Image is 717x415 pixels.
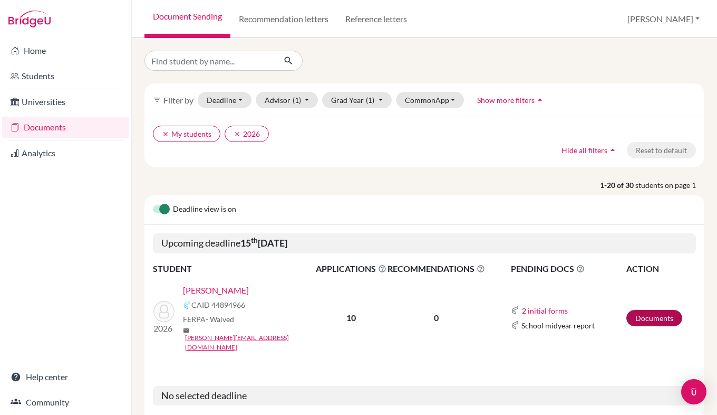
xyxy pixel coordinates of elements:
i: arrow_drop_up [535,95,545,105]
span: CAID 44894966 [191,299,245,310]
a: Help center [2,366,129,388]
span: Filter by [163,95,193,105]
span: RECOMMENDATIONS [387,262,485,275]
a: Home [2,40,129,61]
h5: No selected deadline [153,386,696,406]
span: (1) [293,96,301,105]
span: - Waived [206,315,234,324]
button: clear2026 [225,126,269,142]
a: Documents [2,117,129,138]
button: 2 initial forms [521,305,568,317]
button: Show more filtersarrow_drop_up [468,92,554,108]
span: APPLICATIONS [316,262,386,275]
button: clearMy students [153,126,220,142]
span: students on page 1 [635,180,704,191]
th: ACTION [626,262,696,276]
button: Hide all filtersarrow_drop_up [553,142,627,158]
img: Common App logo [511,306,519,315]
i: filter_list [153,96,161,104]
button: Deadline [198,92,251,108]
th: STUDENT [153,262,315,276]
span: FERPA [183,314,234,325]
a: [PERSON_NAME][EMAIL_ADDRESS][DOMAIN_NAME] [185,333,323,352]
img: Andrade, Gabriel [153,301,175,322]
i: clear [162,130,169,138]
input: Find student by name... [144,51,275,71]
b: 15 [DATE] [240,237,287,249]
div: Open Intercom Messenger [681,379,706,404]
span: Show more filters [477,96,535,105]
b: 10 [346,313,356,323]
a: Students [2,65,129,87]
p: 2026 [153,322,175,335]
span: Deadline view is on [173,203,236,216]
p: 0 [387,312,485,324]
span: School midyear report [521,320,595,331]
button: Grad Year(1) [322,92,392,108]
h5: Upcoming deadline [153,233,696,253]
a: [PERSON_NAME] [183,284,249,297]
button: CommonApp [396,92,464,108]
span: PENDING DOCS [511,262,625,275]
img: Bridge-U [8,11,51,27]
span: Hide all filters [561,146,607,155]
i: arrow_drop_up [607,145,618,155]
button: [PERSON_NAME] [623,9,704,29]
a: Analytics [2,143,129,164]
button: Advisor(1) [256,92,318,108]
button: Reset to default [627,142,696,158]
strong: 1-20 of 30 [600,180,635,191]
a: Documents [626,310,682,326]
sup: th [251,236,258,244]
span: (1) [366,96,374,105]
i: clear [234,130,241,138]
img: Common App logo [511,321,519,329]
span: mail [183,327,189,334]
a: Community [2,392,129,413]
a: Universities [2,91,129,112]
img: Common App logo [183,301,191,309]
